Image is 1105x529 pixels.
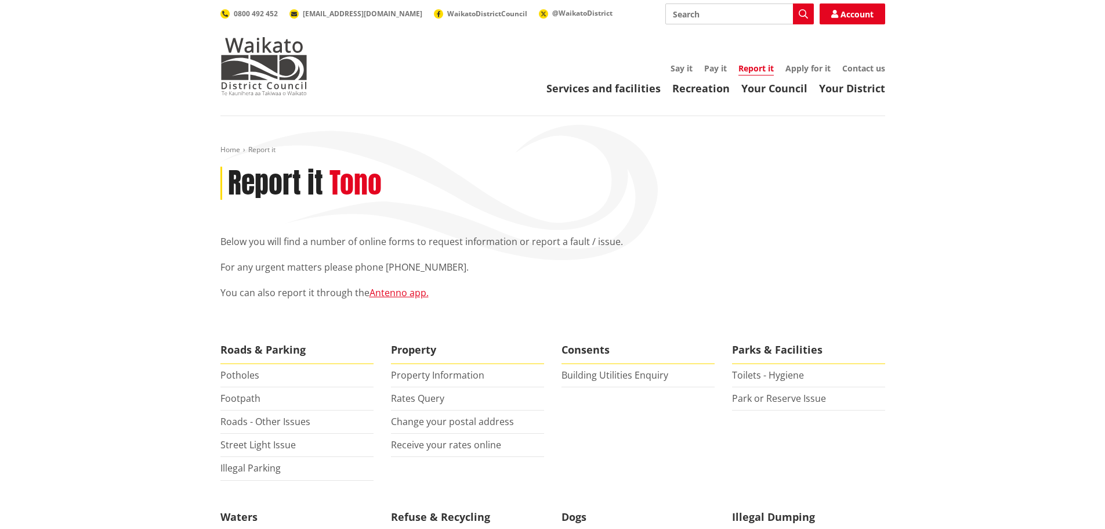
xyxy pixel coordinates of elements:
[220,415,310,428] a: Roads - Other Issues
[672,81,730,95] a: Recreation
[220,37,307,95] img: Waikato District Council - Te Kaunihera aa Takiwaa o Waikato
[369,286,429,299] a: Antenno app.
[561,337,715,364] span: Consents
[220,337,374,364] span: Roads & Parking
[303,9,422,19] span: [EMAIL_ADDRESS][DOMAIN_NAME]
[220,462,281,474] a: Illegal Parking
[220,9,278,19] a: 0800 492 452
[391,392,444,405] a: Rates Query
[819,81,885,95] a: Your District
[561,369,668,382] a: Building Utilities Enquiry
[220,286,885,300] p: You can also report it through the
[539,8,613,18] a: @WaikatoDistrict
[248,145,276,154] span: Report it
[552,8,613,18] span: @WaikatoDistrict
[820,3,885,24] a: Account
[329,167,382,200] h2: Tono
[434,9,527,19] a: WaikatoDistrictCouncil
[391,415,514,428] a: Change your postal address
[447,9,527,19] span: WaikatoDistrictCouncil
[220,260,885,274] p: For any urgent matters please phone [PHONE_NUMBER].
[234,9,278,19] span: 0800 492 452
[741,81,807,95] a: Your Council
[704,63,727,74] a: Pay it
[785,63,831,74] a: Apply for it
[391,369,484,382] a: Property Information
[220,438,296,451] a: Street Light Issue
[220,369,259,382] a: Potholes
[391,337,544,364] span: Property
[220,235,885,249] p: Below you will find a number of online forms to request information or report a fault / issue.
[732,337,885,364] span: Parks & Facilities
[220,145,885,155] nav: breadcrumb
[842,63,885,74] a: Contact us
[732,369,804,382] a: Toilets - Hygiene
[738,63,774,75] a: Report it
[732,392,826,405] a: Park or Reserve Issue
[220,392,260,405] a: Footpath
[546,81,661,95] a: Services and facilities
[289,9,422,19] a: [EMAIL_ADDRESS][DOMAIN_NAME]
[671,63,693,74] a: Say it
[665,3,814,24] input: Search input
[228,167,323,200] h1: Report it
[391,438,501,451] a: Receive your rates online
[220,145,240,154] a: Home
